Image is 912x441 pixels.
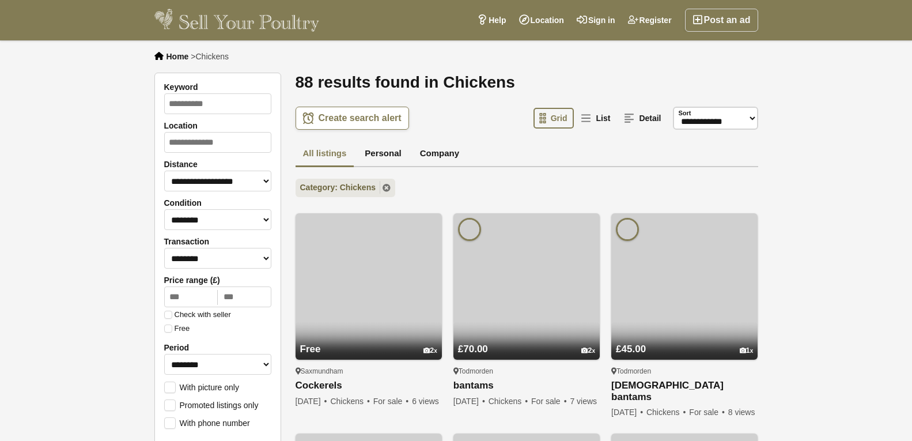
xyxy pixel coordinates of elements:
[513,9,570,32] a: Location
[412,397,439,406] span: 6 views
[596,114,610,123] span: List
[616,344,646,355] span: £45.00
[357,141,408,168] a: Personal
[489,397,529,406] span: Chickens
[611,380,758,403] a: [DEMOGRAPHIC_DATA] bantams
[611,408,644,417] span: [DATE]
[164,311,231,319] label: Check with seller
[296,397,328,406] span: [DATE]
[685,9,758,32] a: Post an ad
[164,198,271,208] label: Condition
[611,322,758,360] a: £45.00 1
[296,367,442,376] div: Saxmundham
[471,9,512,32] a: Help
[296,141,354,168] a: All listings
[575,108,617,129] a: List
[191,52,229,61] li: >
[164,121,271,130] label: Location
[164,417,250,428] label: With phone number
[740,346,754,355] div: 1
[622,9,678,32] a: Register
[296,73,758,92] h1: 88 results found in Chickens
[164,325,190,333] label: Free
[533,108,574,129] a: Grid
[413,141,467,168] a: Company
[296,107,409,130] a: Create search alert
[319,112,402,124] span: Create search alert
[570,397,597,406] span: 7 views
[300,344,321,355] span: Free
[453,322,600,360] a: £70.00 2
[164,82,271,92] label: Keyword
[570,9,622,32] a: Sign in
[689,408,725,417] span: For sale
[639,114,661,123] span: Detail
[616,218,639,241] img: william morritt
[373,397,410,406] span: For sale
[296,380,442,392] a: Cockerels
[646,408,687,417] span: Chickens
[728,408,755,417] span: 8 views
[296,179,395,197] a: Category: Chickens
[164,382,239,392] label: With picture only
[531,397,567,406] span: For sale
[330,397,371,406] span: Chickens
[551,114,567,123] span: Grid
[679,108,691,118] label: Sort
[453,213,600,360] img: bantams
[458,344,488,355] span: £70.00
[164,343,271,352] label: Period
[164,276,271,285] label: Price range (£)
[154,9,320,32] img: Sell Your Poultry
[166,52,189,61] a: Home
[453,380,600,392] a: bantams
[453,397,486,406] span: [DATE]
[164,160,271,169] label: Distance
[453,367,600,376] div: Todmorden
[195,52,229,61] span: Chickens
[423,346,437,355] div: 2
[164,237,271,246] label: Transaction
[581,346,595,355] div: 2
[611,367,758,376] div: Todmorden
[458,218,481,241] img: william morritt
[296,322,442,360] a: Free 2
[611,213,758,360] img: 3 month old bantams
[618,108,668,129] a: Detail
[296,213,442,360] img: Cockerels
[164,399,259,410] label: Promoted listings only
